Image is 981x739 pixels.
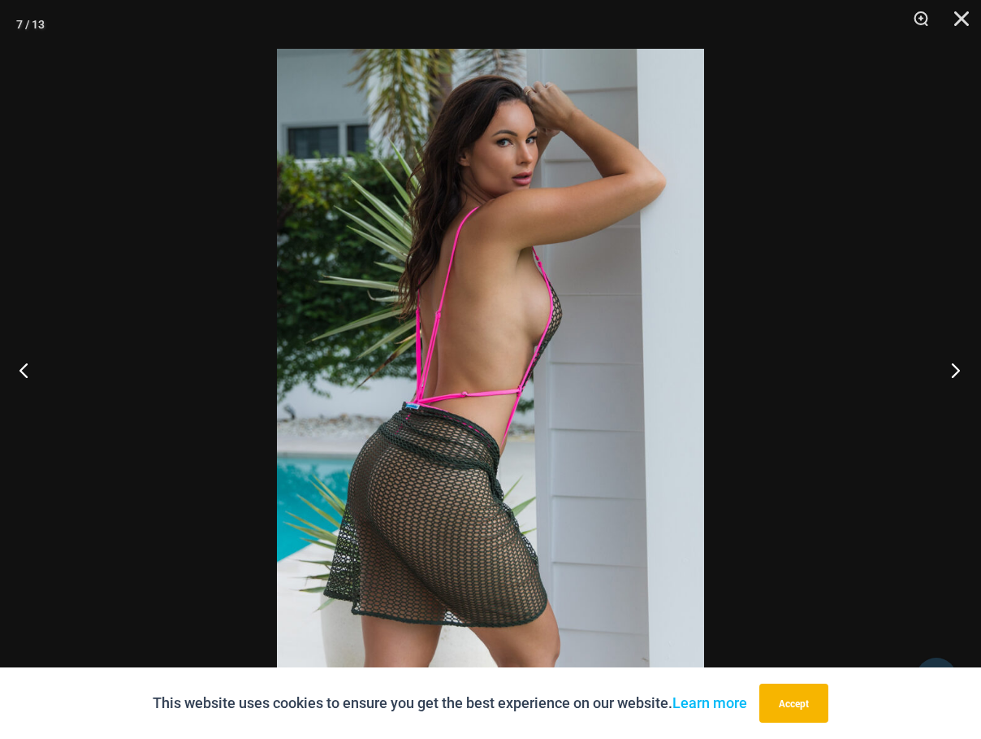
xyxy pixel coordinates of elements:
[920,329,981,411] button: Next
[759,684,828,723] button: Accept
[672,694,747,711] a: Learn more
[153,691,747,715] p: This website uses cookies to ensure you get the best experience on our website.
[16,12,45,37] div: 7 / 13
[277,49,704,690] img: Inferno Mesh Olive Fuchsia 8561 One Piece St Martin Khaki 5996 Sarong 07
